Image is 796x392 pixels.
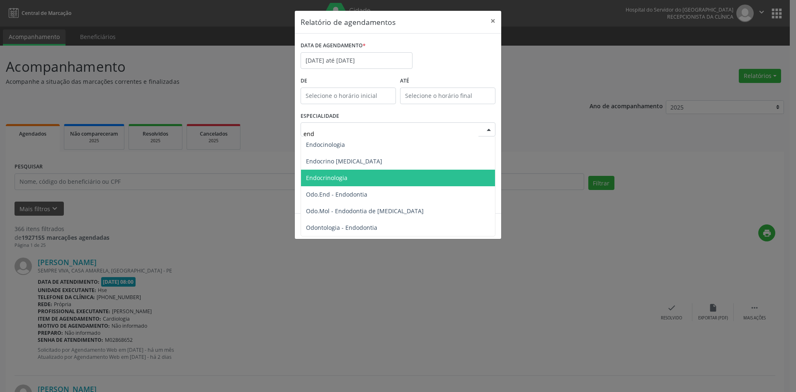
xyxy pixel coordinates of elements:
[301,39,366,52] label: DATA DE AGENDAMENTO
[301,17,396,27] h5: Relatório de agendamentos
[306,174,347,182] span: Endocrinologia
[306,207,424,215] span: Odo.Mol - Endodontia de [MEDICAL_DATA]
[301,88,396,104] input: Selecione o horário inicial
[306,224,377,231] span: Odontologia - Endodontia
[400,88,495,104] input: Selecione o horário final
[306,190,367,198] span: Odo.End - Endodontia
[301,75,396,88] label: De
[306,157,382,165] span: Endocrino [MEDICAL_DATA]
[485,11,501,31] button: Close
[303,125,478,142] input: Seleciona uma especialidade
[301,110,339,123] label: ESPECIALIDADE
[306,141,345,149] span: Endocinologia
[301,52,413,69] input: Selecione uma data ou intervalo
[400,75,495,88] label: ATÉ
